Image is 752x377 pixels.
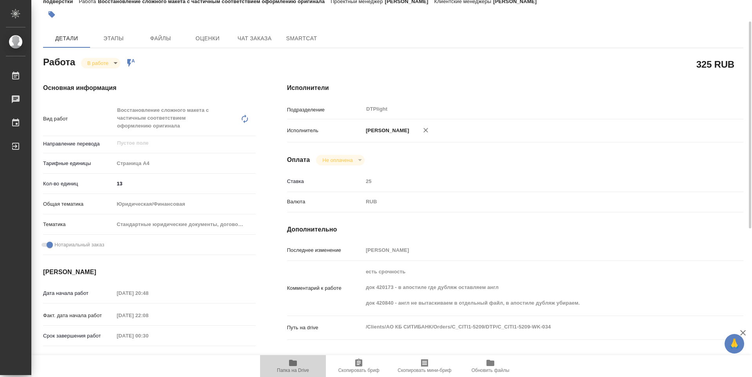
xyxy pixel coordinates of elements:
h4: Дополнительно [287,225,743,234]
input: Пустое поле [363,244,705,256]
h4: Исполнители [287,83,743,93]
span: 🙏 [728,336,741,352]
span: Файлы [142,34,179,43]
span: Этапы [95,34,132,43]
p: Исполнитель [287,127,363,135]
div: RUB [363,195,705,208]
p: Кол-во единиц [43,180,114,188]
p: Вид работ [43,115,114,123]
span: Нотариальный заказ [54,241,104,249]
input: Пустое поле [114,330,183,341]
p: Комментарий к работе [287,284,363,292]
input: ✎ Введи что-нибудь [114,178,256,189]
span: Обновить файлы [472,368,510,373]
div: В работе [316,155,364,165]
span: Детали [48,34,85,43]
p: Подразделение [287,106,363,114]
p: Срок завершения работ [43,332,114,340]
button: Папка на Drive [260,355,326,377]
input: Пустое поле [116,138,237,148]
input: Пустое поле [114,287,183,299]
span: Оценки [189,34,226,43]
input: Пустое поле [363,176,705,187]
button: Скопировать мини-бриф [392,355,457,377]
p: Дата начала работ [43,289,114,297]
h4: Оплата [287,155,310,165]
p: Факт. дата начала работ [43,312,114,320]
input: Пустое поле [114,310,183,321]
p: Общая тематика [43,200,114,208]
h2: 325 RUB [696,57,734,71]
p: Направление перевода [43,140,114,148]
span: Чат заказа [236,34,273,43]
span: Папка на Drive [277,368,309,373]
div: Юридическая/Финансовая [114,197,256,211]
h4: Основная информация [43,83,256,93]
div: В работе [81,58,120,68]
p: Путь на drive [287,324,363,332]
button: Обновить файлы [457,355,523,377]
button: Не оплачена [320,157,355,163]
p: Тематика [43,221,114,228]
span: SmartCat [283,34,320,43]
textarea: есть срочность док 420173 - в апостиле где дубляж оставляем англ док 420840 - англ не вытаскиваем... [363,265,705,310]
p: Последнее изменение [287,246,363,254]
span: Скопировать мини-бриф [398,368,451,373]
h4: [PERSON_NAME] [43,267,256,277]
span: Скопировать бриф [338,368,379,373]
div: Стандартные юридические документы, договоры, уставы [114,218,256,231]
button: Удалить исполнителя [417,122,434,139]
p: [PERSON_NAME] [363,127,409,135]
button: 🙏 [725,334,744,354]
button: Скопировать бриф [326,355,392,377]
div: Страница А4 [114,157,256,170]
p: Тарифные единицы [43,160,114,167]
button: Добавить тэг [43,6,60,23]
p: Валюта [287,198,363,206]
button: В работе [85,60,111,66]
p: Ставка [287,178,363,185]
textarea: /Clients/АО КБ СИТИБАНК/Orders/C_CITI1-5209/DTP/C_CITI1-5209-WK-034 [363,320,705,334]
h2: Работа [43,54,75,68]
